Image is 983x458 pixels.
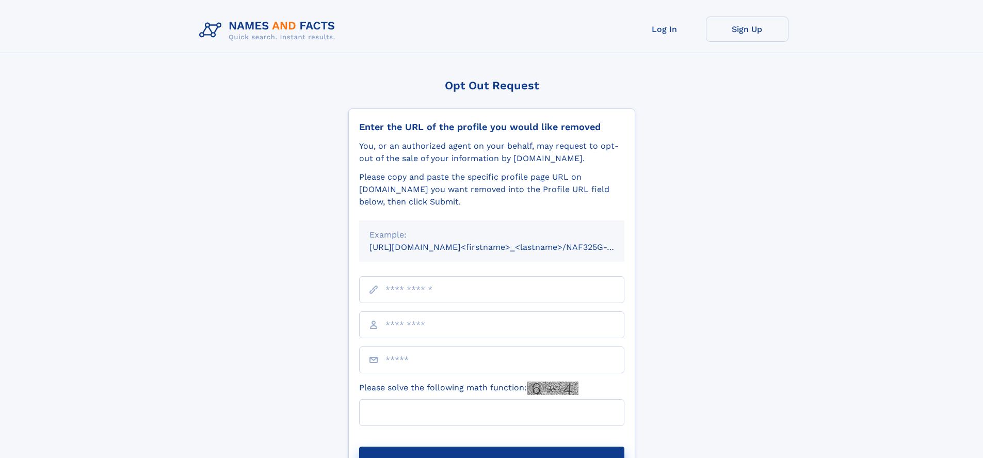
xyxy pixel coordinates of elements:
[359,171,624,208] div: Please copy and paste the specific profile page URL on [DOMAIN_NAME] you want removed into the Pr...
[369,229,614,241] div: Example:
[348,79,635,92] div: Opt Out Request
[195,17,344,44] img: Logo Names and Facts
[369,242,644,252] small: [URL][DOMAIN_NAME]<firstname>_<lastname>/NAF325G-xxxxxxxx
[706,17,788,42] a: Sign Up
[359,140,624,165] div: You, or an authorized agent on your behalf, may request to opt-out of the sale of your informatio...
[623,17,706,42] a: Log In
[359,121,624,133] div: Enter the URL of the profile you would like removed
[359,382,578,395] label: Please solve the following math function:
